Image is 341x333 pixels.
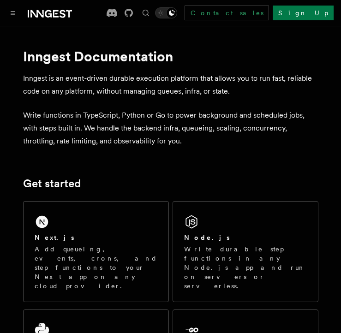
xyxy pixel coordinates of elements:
a: Get started [23,177,81,190]
button: Toggle dark mode [155,7,177,18]
a: Contact sales [185,6,269,20]
h2: Next.js [35,233,74,242]
button: Find something... [140,7,151,18]
button: Toggle navigation [7,7,18,18]
a: Next.jsAdd queueing, events, crons, and step functions to your Next app on any cloud provider. [23,201,169,302]
h1: Inngest Documentation [23,48,318,65]
p: Inngest is an event-driven durable execution platform that allows you to run fast, reliable code ... [23,72,318,98]
h2: Node.js [184,233,230,242]
a: Sign Up [273,6,334,20]
p: Add queueing, events, crons, and step functions to your Next app on any cloud provider. [35,244,157,291]
p: Write durable step functions in any Node.js app and run on servers or serverless. [184,244,307,291]
p: Write functions in TypeScript, Python or Go to power background and scheduled jobs, with steps bu... [23,109,318,148]
a: Node.jsWrite durable step functions in any Node.js app and run on servers or serverless. [173,201,318,302]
